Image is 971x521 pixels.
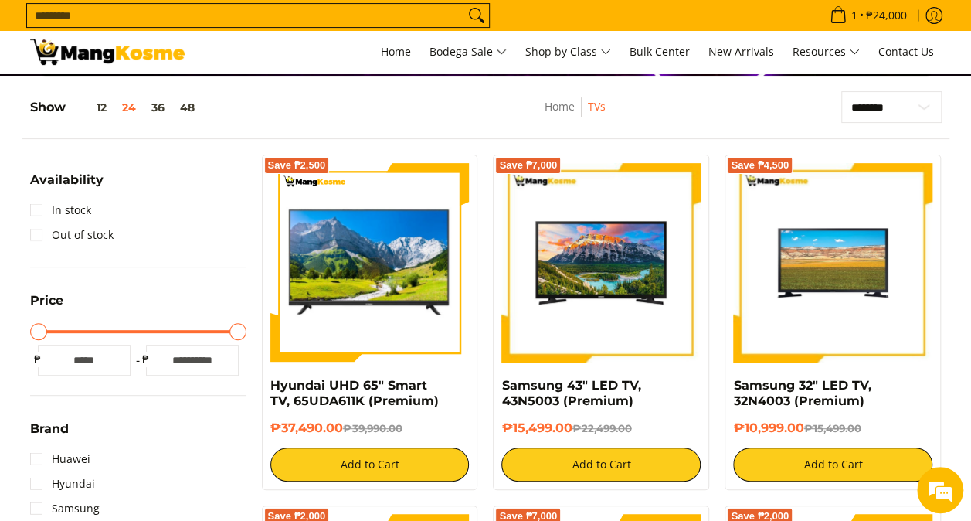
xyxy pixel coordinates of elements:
[701,31,782,73] a: New Arrivals
[518,31,619,73] a: Shop by Class
[270,448,470,482] button: Add to Cart
[30,100,202,115] h5: Show
[30,496,100,521] a: Samsung
[270,163,470,363] img: Hyundai UHD 65" Smart TV, 65UDA611K (Premium)
[572,422,631,434] del: ₱22,499.00
[30,423,69,435] span: Brand
[381,44,411,59] span: Home
[733,421,932,436] h6: ₱10,999.00
[343,422,402,434] del: ₱39,990.00
[66,101,114,114] button: 12
[30,174,104,198] summary: Open
[90,160,213,316] span: We're online!
[114,101,144,114] button: 24
[733,163,932,363] img: samsung-32-inch-led-tv-full-view-mang-kosme
[138,352,154,367] span: ₱
[30,472,95,496] a: Hyundai
[8,352,294,407] textarea: Type your message and hit 'Enter'
[270,421,470,436] h6: ₱37,490.00
[268,512,326,521] span: Save ₱2,000
[460,97,691,132] nav: Breadcrumbs
[270,378,439,408] a: Hyundai UHD 65" Smart TV, 65UDA611K (Premium)
[525,43,611,62] span: Shop by Class
[144,101,172,114] button: 36
[803,422,861,434] del: ₱15,499.00
[464,4,489,27] button: Search
[731,161,789,170] span: Save ₱4,500
[849,10,860,21] span: 1
[793,43,860,62] span: Resources
[172,101,202,114] button: 48
[30,39,185,65] img: TVs - Premium Television Brands l Mang Kosme
[30,295,63,318] summary: Open
[501,448,701,482] button: Add to Cart
[785,31,867,73] a: Resources
[30,198,91,223] a: In stock
[499,161,557,170] span: Save ₱7,000
[871,31,942,73] a: Contact Us
[373,31,419,73] a: Home
[30,423,69,447] summary: Open
[708,44,774,59] span: New Arrivals
[733,378,871,408] a: Samsung 32" LED TV, 32N4003 (Premium)
[501,378,640,408] a: Samsung 43" LED TV, 43N5003 (Premium)
[545,99,575,114] a: Home
[499,512,557,521] span: Save ₱7,000
[864,10,909,21] span: ₱24,000
[429,43,507,62] span: Bodega Sale
[501,421,701,436] h6: ₱15,499.00
[30,352,46,367] span: ₱
[30,174,104,186] span: Availability
[200,31,942,73] nav: Main Menu
[422,31,514,73] a: Bodega Sale
[30,223,114,247] a: Out of stock
[501,163,701,363] img: samsung-43-inch-led-tv-full-view- mang-kosme
[268,161,326,170] span: Save ₱2,500
[622,31,698,73] a: Bulk Center
[30,447,90,472] a: Huawei
[253,8,290,45] div: Minimize live chat window
[588,99,606,114] a: TVs
[30,295,63,307] span: Price
[630,44,690,59] span: Bulk Center
[731,512,789,521] span: Save ₱2,000
[878,44,934,59] span: Contact Us
[733,448,932,482] button: Add to Cart
[80,87,260,107] div: Chat with us now
[825,7,912,24] span: •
